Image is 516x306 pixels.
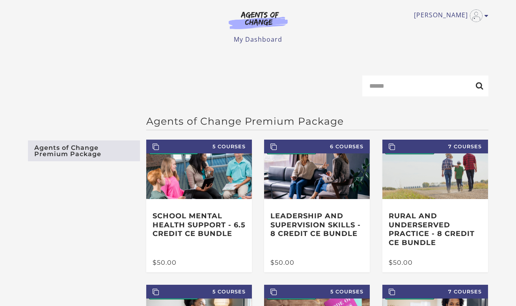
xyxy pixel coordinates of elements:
[389,212,482,247] h3: Rural and Underserved Practice - 8 Credit CE Bundle
[146,140,252,272] a: 5 Courses School Mental Health Support - 6.5 Credit CE Bundle $50.00
[270,212,363,238] h3: Leadership and Supervision Skills - 8 Credit CE Bundle
[382,140,488,153] span: 7 Courses
[153,212,246,238] h3: School Mental Health Support - 6.5 Credit CE Bundle
[234,35,282,44] a: My Dashboard
[389,260,482,266] div: $50.00
[146,140,252,153] span: 5 Courses
[264,140,370,153] span: 6 Courses
[264,285,370,299] span: 5 Courses
[28,140,140,161] a: Agents of Change Premium Package
[270,260,363,266] div: $50.00
[220,11,296,29] img: Agents of Change Logo
[382,140,488,272] a: 7 Courses Rural and Underserved Practice - 8 Credit CE Bundle $50.00
[264,140,370,272] a: 6 Courses Leadership and Supervision Skills - 8 Credit CE Bundle $50.00
[153,260,246,266] div: $50.00
[382,285,488,299] span: 7 Courses
[146,285,252,299] span: 5 Courses
[146,115,488,127] h2: Agents of Change Premium Package
[414,9,484,22] a: Toggle menu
